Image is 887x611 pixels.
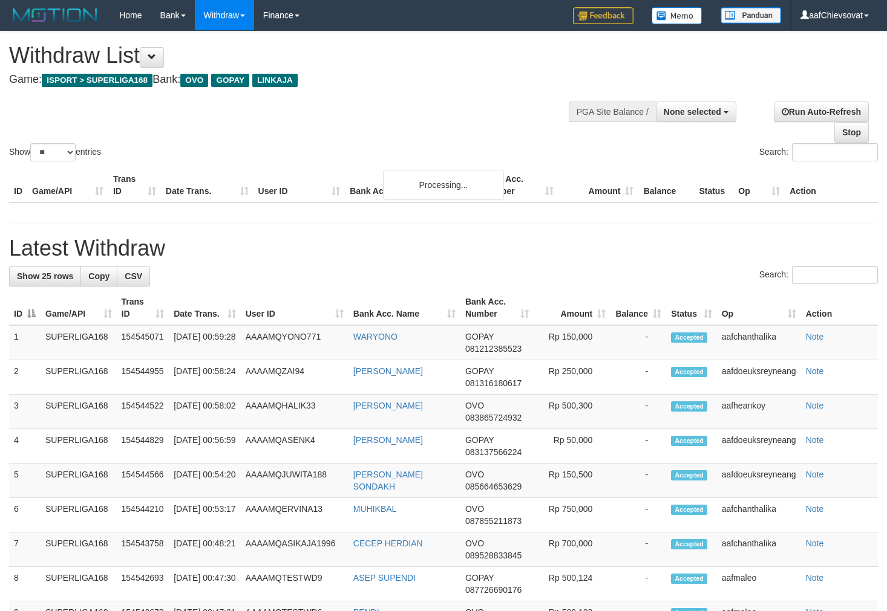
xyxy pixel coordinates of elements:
[717,291,801,325] th: Op: activate to sort column ascending
[241,429,349,464] td: AAAAMQASENK4
[353,401,423,410] a: [PERSON_NAME]
[785,168,878,202] th: Action
[169,395,241,429] td: [DATE] 00:58:02
[465,366,494,376] span: GOPAY
[671,539,707,549] span: Accepted
[9,429,41,464] td: 4
[169,360,241,395] td: [DATE] 00:58:24
[17,271,73,281] span: Show 25 rows
[169,325,241,360] td: [DATE] 00:59:28
[161,168,254,202] th: Date Trans.
[806,538,824,548] a: Note
[27,168,108,202] th: Game/API
[9,532,41,567] td: 7
[465,378,522,388] span: Copy 081316180617 to clipboard
[610,325,666,360] td: -
[610,532,666,567] td: -
[241,395,349,429] td: AAAAMQHALIK33
[573,7,633,24] img: Feedback.jpg
[534,498,610,532] td: Rp 750,000
[9,498,41,532] td: 6
[666,291,716,325] th: Status: activate to sort column ascending
[792,266,878,284] input: Search:
[254,168,345,202] th: User ID
[9,325,41,360] td: 1
[117,291,169,325] th: Trans ID: activate to sort column ascending
[671,367,707,377] span: Accepted
[671,505,707,515] span: Accepted
[41,360,117,395] td: SUPERLIGA168
[610,429,666,464] td: -
[465,482,522,491] span: Copy 085664653629 to clipboard
[652,7,702,24] img: Button%20Memo.svg
[169,567,241,601] td: [DATE] 00:47:30
[117,532,169,567] td: 154543758
[717,429,801,464] td: aafdoeuksreyneang
[806,504,824,514] a: Note
[353,504,397,514] a: MUHIKBAL
[465,401,484,410] span: OVO
[88,271,110,281] span: Copy
[180,74,208,87] span: OVO
[721,7,781,24] img: panduan.png
[460,291,534,325] th: Bank Acc. Number: activate to sort column ascending
[9,291,41,325] th: ID: activate to sort column descending
[117,567,169,601] td: 154542693
[353,573,416,583] a: ASEP SUPENDI
[465,332,494,341] span: GOPAY
[169,532,241,567] td: [DATE] 00:48:21
[806,573,824,583] a: Note
[345,168,477,202] th: Bank Acc. Name
[671,470,707,480] span: Accepted
[465,435,494,445] span: GOPAY
[638,168,694,202] th: Balance
[610,567,666,601] td: -
[534,325,610,360] td: Rp 150,000
[349,291,460,325] th: Bank Acc. Name: activate to sort column ascending
[465,551,522,560] span: Copy 089528833845 to clipboard
[241,567,349,601] td: AAAAMQTESTWD9
[41,498,117,532] td: SUPERLIGA168
[717,360,801,395] td: aafdoeuksreyneang
[534,567,610,601] td: Rp 500,124
[9,395,41,429] td: 3
[717,464,801,498] td: aafdoeuksreyneang
[717,567,801,601] td: aafmaleo
[241,498,349,532] td: AAAAMQERVINA13
[806,366,824,376] a: Note
[108,168,161,202] th: Trans ID
[465,413,522,422] span: Copy 083865724932 to clipboard
[656,102,736,122] button: None selected
[759,266,878,284] label: Search:
[806,401,824,410] a: Note
[41,325,117,360] td: SUPERLIGA168
[534,429,610,464] td: Rp 50,000
[694,168,733,202] th: Status
[9,44,579,68] h1: Withdraw List
[241,325,349,360] td: AAAAMQYONO771
[383,170,504,200] div: Processing...
[717,395,801,429] td: aafheankoy
[117,429,169,464] td: 154544829
[42,74,152,87] span: ISPORT > SUPERLIGA168
[125,271,142,281] span: CSV
[252,74,298,87] span: LINKAJA
[241,291,349,325] th: User ID: activate to sort column ascending
[169,464,241,498] td: [DATE] 00:54:20
[9,567,41,601] td: 8
[117,498,169,532] td: 154544210
[241,360,349,395] td: AAAAMQZAI94
[806,332,824,341] a: Note
[169,429,241,464] td: [DATE] 00:56:59
[41,464,117,498] td: SUPERLIGA168
[465,504,484,514] span: OVO
[353,366,423,376] a: [PERSON_NAME]
[117,360,169,395] td: 154544955
[353,435,423,445] a: [PERSON_NAME]
[717,325,801,360] td: aafchanthalika
[534,532,610,567] td: Rp 700,000
[211,74,249,87] span: GOPAY
[465,470,484,479] span: OVO
[664,107,721,117] span: None selected
[241,464,349,498] td: AAAAMQJUWITA188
